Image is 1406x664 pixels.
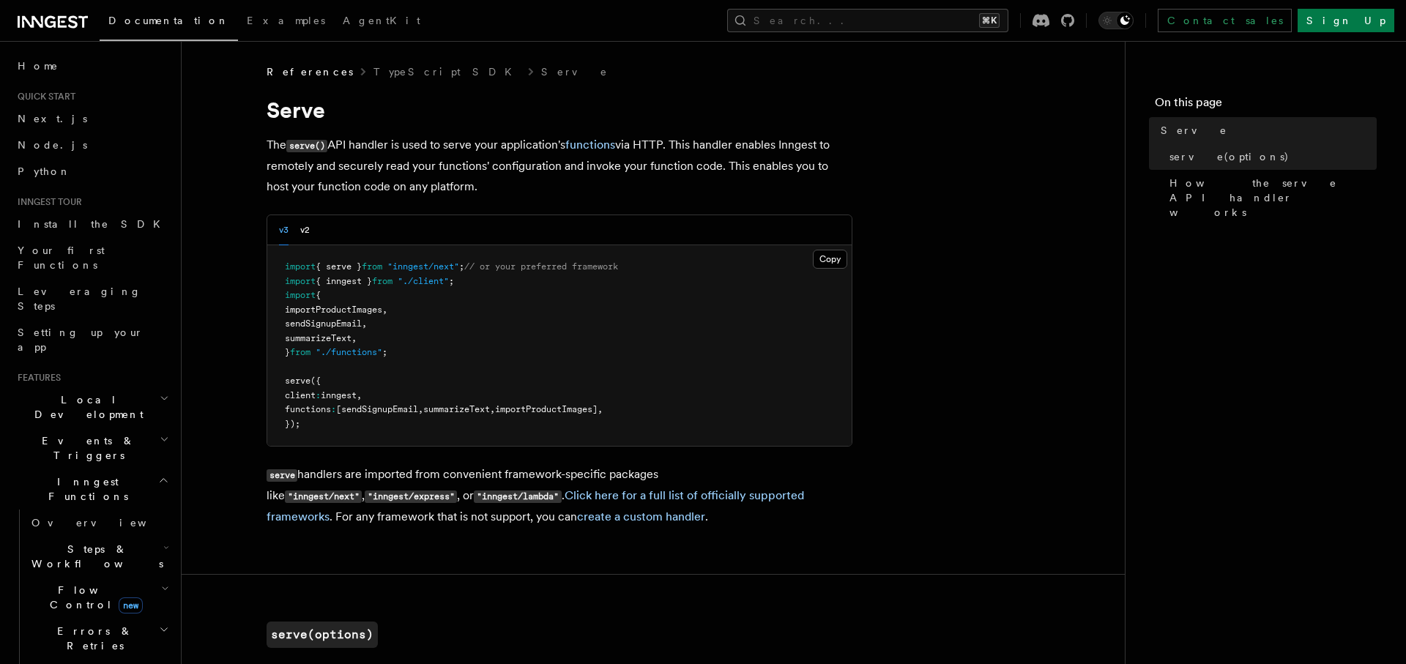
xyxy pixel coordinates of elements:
[979,13,1000,28] kbd: ⌘K
[336,404,418,414] span: [sendSignupEmail
[372,276,393,286] span: from
[12,469,172,510] button: Inngest Functions
[285,390,316,400] span: client
[285,490,362,503] code: "inngest/next"
[316,290,321,300] span: {
[285,290,316,300] span: import
[12,474,158,504] span: Inngest Functions
[18,218,169,230] span: Install the SDK
[12,53,172,79] a: Home
[119,597,143,613] span: new
[26,542,163,571] span: Steps & Workflows
[398,276,449,286] span: "./client"
[26,583,161,612] span: Flow Control
[108,15,229,26] span: Documentation
[577,510,705,523] a: create a custom handler
[382,305,387,315] span: ,
[565,138,615,152] a: functions
[459,261,464,272] span: ;
[285,347,290,357] span: }
[12,91,75,102] span: Quick start
[18,165,71,177] span: Python
[727,9,1008,32] button: Search...⌘K
[267,622,378,648] a: serve(options)
[285,318,362,329] span: sendSignupEmail
[1298,9,1394,32] a: Sign Up
[26,624,159,653] span: Errors & Retries
[316,390,321,400] span: :
[31,517,182,529] span: Overview
[267,469,297,482] code: serve
[12,237,172,278] a: Your first Functions
[373,64,521,79] a: TypeScript SDK
[12,105,172,132] a: Next.js
[598,404,603,414] span: ,
[382,347,387,357] span: ;
[267,64,353,79] span: References
[423,404,490,414] span: summarizeText
[267,135,852,197] p: The API handler is used to serve your application's via HTTP. This handler enables Inngest to rem...
[316,347,382,357] span: "./functions"
[285,419,300,429] span: });
[279,215,289,245] button: v3
[285,376,310,386] span: serve
[18,245,105,271] span: Your first Functions
[331,404,336,414] span: :
[18,286,141,312] span: Leveraging Steps
[1164,170,1377,225] a: How the serve API handler works
[285,333,351,343] span: summarizeText
[813,250,847,269] button: Copy
[365,490,457,503] code: "inngest/express"
[300,215,310,245] button: v2
[1161,123,1227,138] span: Serve
[351,333,357,343] span: ,
[12,392,160,422] span: Local Development
[285,305,382,315] span: importProductImages
[362,318,367,329] span: ,
[12,211,172,237] a: Install the SDK
[357,390,362,400] span: ,
[26,618,172,659] button: Errors & Retries
[18,113,87,124] span: Next.js
[18,59,59,73] span: Home
[285,404,331,414] span: functions
[310,376,321,386] span: ({
[474,490,561,503] code: "inngest/lambda"
[464,261,618,272] span: // or your preferred framework
[343,15,420,26] span: AgentKit
[1098,12,1134,29] button: Toggle dark mode
[362,261,382,272] span: from
[541,64,609,79] a: Serve
[18,139,87,151] span: Node.js
[12,158,172,184] a: Python
[418,404,423,414] span: ,
[26,577,172,618] button: Flow Controlnew
[12,387,172,428] button: Local Development
[321,390,357,400] span: inngest
[100,4,238,41] a: Documentation
[18,327,144,353] span: Setting up your app
[267,97,852,123] h1: Serve
[247,15,325,26] span: Examples
[12,433,160,463] span: Events & Triggers
[26,536,172,577] button: Steps & Workflows
[387,261,459,272] span: "inngest/next"
[286,140,327,152] code: serve()
[1164,143,1377,170] a: serve(options)
[1169,149,1290,164] span: serve(options)
[1155,117,1377,143] a: Serve
[316,276,372,286] span: { inngest }
[1169,176,1377,220] span: How the serve API handler works
[12,132,172,158] a: Node.js
[238,4,334,40] a: Examples
[285,276,316,286] span: import
[12,319,172,360] a: Setting up your app
[285,261,316,272] span: import
[490,404,495,414] span: ,
[12,196,82,208] span: Inngest tour
[449,276,454,286] span: ;
[495,404,598,414] span: importProductImages]
[334,4,429,40] a: AgentKit
[1158,9,1292,32] a: Contact sales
